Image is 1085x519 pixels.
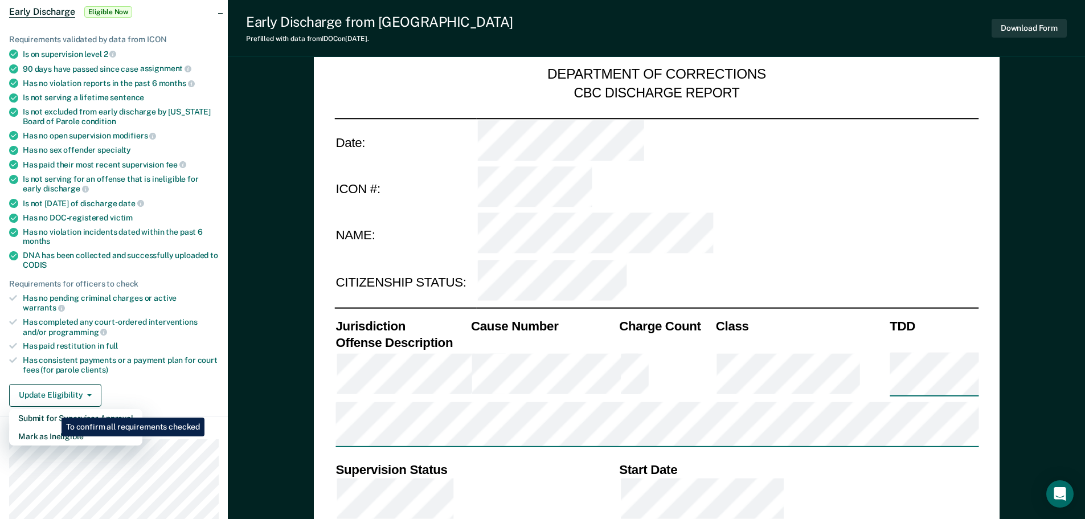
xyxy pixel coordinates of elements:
th: Cause Number [469,318,617,334]
div: Has no DOC-registered [23,213,219,223]
button: Download Form [992,19,1067,38]
button: Submit for Supervisor Approval [9,409,142,427]
div: Is not serving a lifetime [23,93,219,103]
span: assignment [140,64,191,73]
span: condition [81,117,116,126]
span: date [118,199,144,208]
div: Is on supervision level [23,49,219,59]
div: 90 days have passed since case [23,64,219,74]
span: months [23,236,50,246]
div: Early Discharge from [GEOGRAPHIC_DATA] [246,14,513,30]
div: Has paid their most recent supervision [23,160,219,170]
span: sentence [110,93,144,102]
span: clients) [81,365,108,374]
span: discharge [43,184,89,193]
td: CITIZENSHIP STATUS: [334,259,476,305]
span: 2 [104,50,117,59]
span: full [106,341,118,350]
span: warrants [23,303,65,312]
th: Offense Description [334,334,470,351]
span: months [159,79,195,88]
td: Date: [334,118,476,165]
div: Has no sex offender [23,145,219,155]
div: Prefilled with data from IDOC on [DATE] . [246,35,513,43]
th: Start Date [618,461,978,478]
th: Jurisdiction [334,318,470,334]
div: CBC DISCHARGE REPORT [574,84,739,101]
div: Open Intercom Messenger [1046,480,1074,508]
span: fee [166,160,186,169]
div: Is not serving for an offense that is ineligible for early [23,174,219,194]
div: Has no violation reports in the past 6 [23,78,219,88]
th: TDD [889,318,978,334]
span: modifiers [113,131,157,140]
div: Has no violation incidents dated within the past 6 [23,227,219,247]
div: Has no pending criminal charges or active [23,293,219,313]
div: DEPARTMENT OF CORRECTIONS [547,66,766,84]
div: Has no open supervision [23,130,219,141]
span: CODIS [23,260,47,269]
td: ICON #: [334,165,476,212]
td: NAME: [334,212,476,259]
th: Supervision Status [334,461,618,478]
button: Update Eligibility [9,384,101,407]
button: Mark as Ineligible [9,427,142,446]
div: Requirements for officers to check [9,279,219,289]
span: Eligible Now [84,6,133,18]
div: Has paid restitution in [23,341,219,351]
span: victim [110,213,133,222]
div: Is not excluded from early discharge by [US_STATE] Board of Parole [23,107,219,126]
div: Has completed any court-ordered interventions and/or [23,317,219,337]
span: Early Discharge [9,6,75,18]
div: Has consistent payments or a payment plan for court fees (for parole [23,355,219,375]
div: DNA has been collected and successfully uploaded to [23,251,219,270]
th: Class [714,318,888,334]
div: Is not [DATE] of discharge [23,198,219,209]
th: Charge Count [618,318,715,334]
span: specialty [97,145,131,154]
div: Requirements validated by data from ICON [9,35,219,44]
span: programming [48,328,107,337]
